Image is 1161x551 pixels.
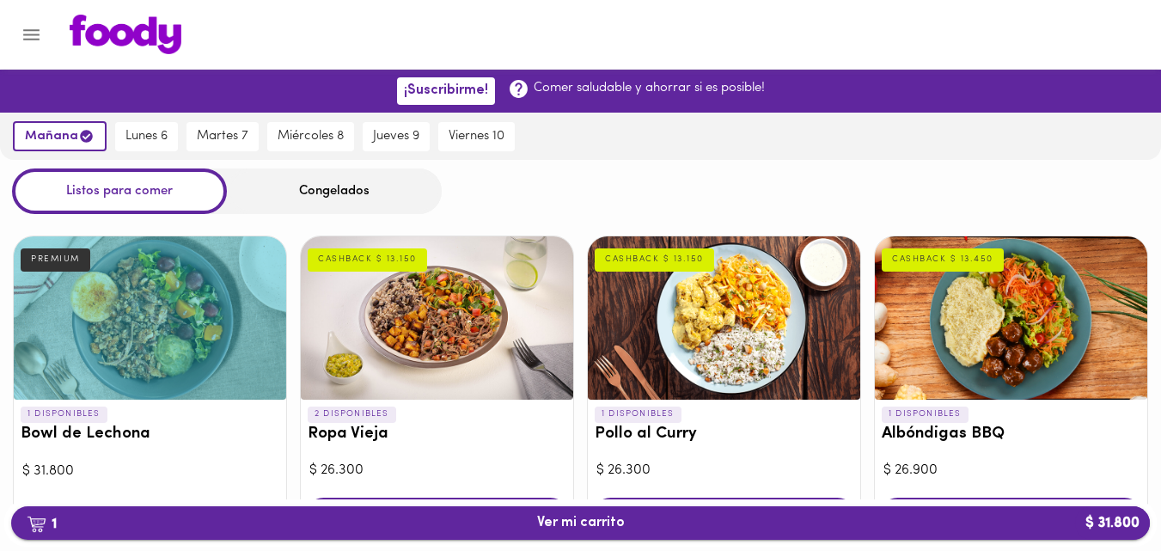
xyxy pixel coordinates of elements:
h3: Albóndigas BBQ [882,425,1140,444]
button: 1Ver mi carrito$ 31.800 [11,506,1150,540]
p: 1 DISPONIBLES [882,407,969,422]
div: $ 26.900 [883,461,1139,481]
button: ¡Suscribirme! [397,77,495,104]
p: Comer saludable y ahorrar si es posible! [534,79,765,97]
button: viernes 10 [438,122,515,151]
b: 1 [16,512,67,535]
div: CASHBACK $ 13.150 [595,248,714,271]
span: miércoles 8 [278,129,344,144]
div: PREMIUM [21,248,90,271]
div: Albóndigas BBQ [875,236,1147,400]
div: $ 26.300 [596,461,852,481]
button: Menu [10,14,52,56]
iframe: Messagebird Livechat Widget [1061,451,1144,534]
h3: Bowl de Lechona [21,425,279,444]
img: logo.png [70,15,181,54]
span: Ver mi carrito [537,515,625,531]
div: CASHBACK $ 13.450 [882,248,1004,271]
h3: Ropa Vieja [308,425,566,444]
div: $ 26.300 [309,461,565,481]
span: mañana [25,128,95,144]
div: Bowl de Lechona [14,236,286,400]
div: Listos para comer [12,168,227,214]
button: martes 7 [186,122,259,151]
div: Pollo al Curry [588,236,860,400]
div: CASHBACK $ 13.150 [308,248,427,271]
p: 2 DISPONIBLES [308,407,396,422]
div: Ropa Vieja [301,236,573,400]
p: 1 DISPONIBLES [595,407,681,422]
h3: Pollo al Curry [595,425,853,444]
img: cart.png [27,516,46,533]
p: 1 DISPONIBLES [21,407,107,422]
div: Congelados [227,168,442,214]
button: miércoles 8 [267,122,354,151]
span: jueves 9 [373,129,419,144]
button: mañana [13,121,107,151]
span: martes 7 [197,129,248,144]
span: viernes 10 [449,129,504,144]
span: lunes 6 [125,129,168,144]
div: $ 31.800 [22,462,278,481]
button: lunes 6 [115,122,178,151]
button: jueves 9 [363,122,430,151]
span: ¡Suscribirme! [404,83,488,99]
